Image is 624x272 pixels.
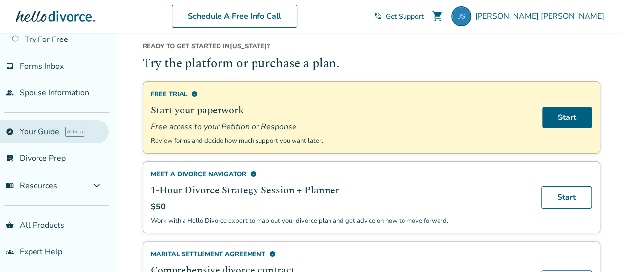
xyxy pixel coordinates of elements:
span: Resources [6,180,57,191]
p: Review forms and decide how much support you want later. [151,136,530,145]
span: groups [6,248,14,256]
a: Start [542,107,592,128]
iframe: Chat Widget [575,225,624,272]
span: [PERSON_NAME] [PERSON_NAME] [475,11,608,22]
span: info [269,251,276,257]
p: Work with a Hello Divorce expert to map out your divorce plan and get advice on how to move forward. [151,216,529,225]
div: Marital Settlement Agreement [151,250,529,259]
span: people [6,89,14,97]
span: explore [6,128,14,136]
a: phone_in_talkGet Support [374,12,424,21]
h2: 1-Hour Divorce Strategy Session + Planner [151,183,529,197]
a: Start [541,186,592,209]
span: list_alt_check [6,155,14,162]
span: Get Support [386,12,424,21]
span: AI beta [65,127,84,137]
span: shopping_basket [6,221,14,229]
span: info [191,91,198,97]
span: phone_in_talk [374,12,382,20]
span: Ready to get started in [143,42,230,51]
div: [US_STATE] ? [143,42,600,55]
span: shopping_cart [432,10,443,22]
span: Free access to your Petition or Response [151,121,530,132]
img: Jaclyn Severson [451,6,471,26]
h2: Start your paperwork [151,103,530,117]
div: Free Trial [151,90,530,99]
div: Meet a divorce navigator [151,170,529,179]
span: Forms Inbox [20,61,64,72]
span: inbox [6,62,14,70]
span: menu_book [6,182,14,190]
span: info [250,171,257,177]
span: expand_more [91,180,103,192]
span: $50 [151,201,166,212]
h2: Try the platform or purchase a plan. [143,55,600,74]
a: Schedule A Free Info Call [172,5,297,28]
